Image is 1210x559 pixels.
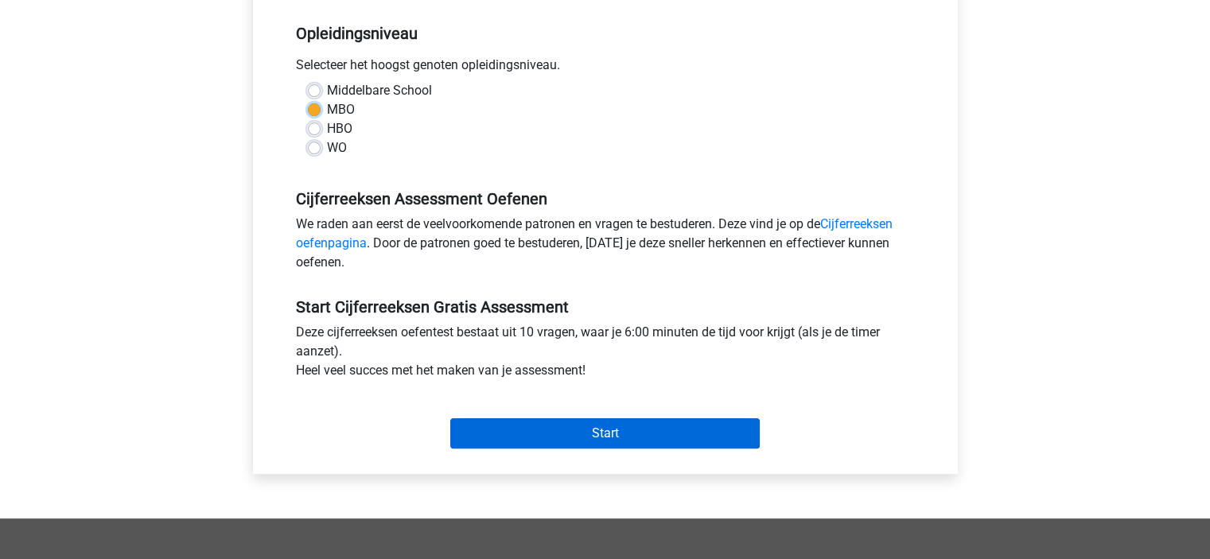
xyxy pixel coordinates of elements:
label: WO [327,138,347,157]
h5: Cijferreeksen Assessment Oefenen [296,189,915,208]
div: We raden aan eerst de veelvoorkomende patronen en vragen te bestuderen. Deze vind je op de . Door... [284,215,927,278]
div: Selecteer het hoogst genoten opleidingsniveau. [284,56,927,81]
h5: Opleidingsniveau [296,17,915,49]
input: Start [450,418,760,448]
h5: Start Cijferreeksen Gratis Assessment [296,297,915,316]
label: HBO [327,119,352,138]
label: MBO [327,100,355,119]
div: Deze cijferreeksen oefentest bestaat uit 10 vragen, waar je 6:00 minuten de tijd voor krijgt (als... [284,323,927,386]
label: Middelbare School [327,81,432,100]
